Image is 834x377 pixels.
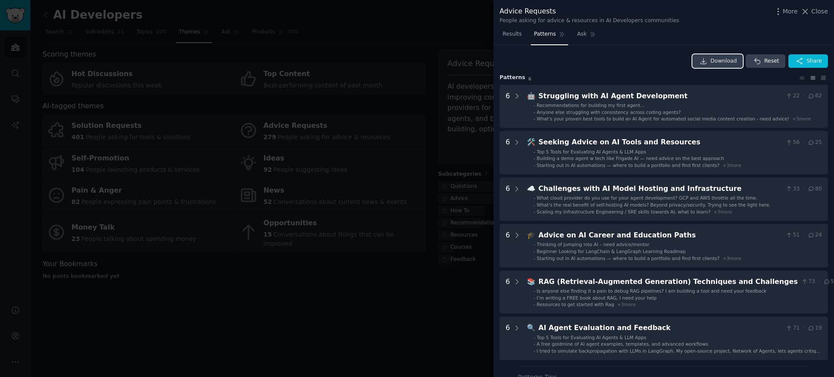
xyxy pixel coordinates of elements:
span: Top 5 Tools for Evaluating AI Agents & LLM Apps [537,149,646,154]
span: I’m writing a FREE book about RAG, I need your help [537,295,657,300]
div: - [533,149,535,155]
span: Anyone else struggling with consistency across coding agents? [537,110,681,115]
div: 6 [506,277,510,308]
div: - [533,116,535,122]
div: 6 [506,323,510,354]
div: - [533,195,535,201]
div: Struggling with AI Agent Development [539,91,782,102]
span: Building a demo agent w tech like Frigade AI — need advice on the best approach [537,156,724,161]
button: Share [788,54,828,68]
span: 🛠️ [527,138,536,146]
div: - [533,348,535,354]
div: Advice Requests [500,6,679,17]
span: 62 [808,92,822,100]
div: - [533,334,535,340]
span: Download [711,57,737,65]
span: Ask [577,30,587,38]
span: More [783,7,798,16]
span: 6 [528,76,531,81]
div: 6 [506,91,510,122]
span: ☁️ [527,184,536,193]
div: - [533,241,535,247]
span: + 3 more [792,116,811,121]
button: Close [801,7,828,16]
span: Patterns [534,30,556,38]
div: - [533,255,535,261]
span: What cloud provider do you use for your agent development? GCP and AWS throttle all the time. [537,195,758,200]
span: 56 [785,139,800,147]
span: · [803,139,804,147]
a: Download [692,54,743,68]
div: People asking for advice & resources in AI Developers communities [500,17,679,25]
div: Advice on AI Career and Education Paths [539,230,782,241]
a: Ask [574,27,599,45]
div: - [533,209,535,215]
div: - [533,162,535,168]
span: + 3 more [723,256,741,261]
div: Challenges with AI Model Hosting and Infrastructure [539,183,782,194]
span: 24 [808,231,822,239]
span: Close [811,7,828,16]
span: · [803,231,804,239]
div: - [533,295,535,301]
div: - [533,248,535,254]
span: I tried to simulate backpropagation with LLMs in LangGraph. My open-source project, Network of Ag... [537,348,822,360]
span: + 3 more [723,163,741,168]
div: - [533,109,535,115]
span: · [818,278,820,286]
a: Patterns [531,27,568,45]
span: A free goldmine of AI agent examples, templates, and advanced workflows [537,341,708,347]
div: - [533,301,535,307]
span: What's the real benefit of self-hosting AI models? Beyond privacy/security. Trying to see the lig... [537,202,771,207]
span: · [803,324,804,332]
div: 6 [506,183,510,215]
span: · [803,92,804,100]
div: - [533,202,535,208]
span: 51 [785,231,800,239]
div: RAG (Retrieval-Augmented Generation) Techniques and Challenges [539,277,798,287]
span: · [803,185,804,193]
span: Thinking of jumping into AI – need advice/mentor [537,242,649,247]
button: More [774,7,798,16]
span: 33 [785,185,800,193]
span: 🔍 [527,324,536,332]
div: AI Agent Evaluation and Feedback [539,323,782,334]
span: Reset [764,57,779,65]
span: Top 5 Tools for Evaluating AI Agents & LLM Apps [537,335,646,340]
span: 19 [808,324,822,332]
div: - [533,155,535,161]
span: Is anyone else finding it a pain to debug RAG pipelines? I am building a tool and need your feedback [537,288,767,294]
span: Resources to get started with Rag [537,302,614,307]
span: Starting out in AI automations — where to build a portfolio and find first clients? [537,256,720,261]
span: 73 [801,278,815,286]
span: Starting out in AI automations — where to build a portfolio and find first clients? [537,163,720,168]
span: 🤖 [527,92,536,100]
span: 22 [785,92,800,100]
span: 80 [808,185,822,193]
div: 6 [506,137,510,168]
div: - [533,102,535,108]
div: 6 [506,230,510,261]
div: - [533,341,535,347]
span: 25 [808,139,822,147]
span: 🎓 [527,231,536,239]
span: Results [503,30,522,38]
span: Pattern s [500,74,525,82]
span: Scaling my Infrastructure Engineering / SRE skills towards AI, what to learn? [537,209,711,214]
span: What's your proven best tools to build an AI Agent for automated social media content creation - ... [537,116,789,121]
span: + 3 more [713,209,732,214]
span: Recommendations for building my first agent... [537,103,645,108]
div: - [533,288,535,294]
button: Reset [746,54,785,68]
div: Seeking Advice on AI Tools and Resources [539,137,782,148]
span: Beginner Looking for LangChain & LangGraph Learning Roadmap [537,249,686,254]
a: Results [500,27,525,45]
span: 71 [785,324,800,332]
span: + 3 more [617,302,636,307]
span: 📚 [527,277,536,286]
span: Share [807,57,822,65]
